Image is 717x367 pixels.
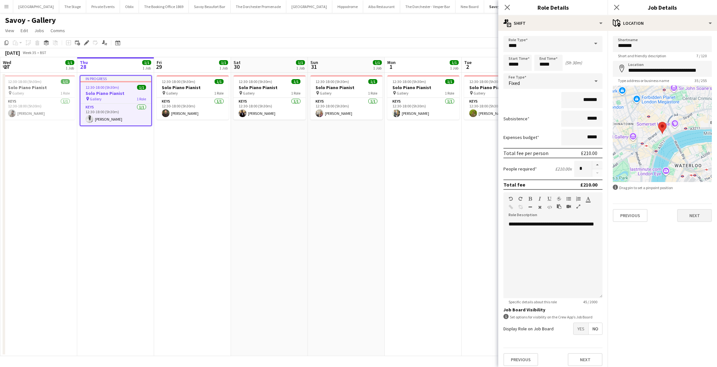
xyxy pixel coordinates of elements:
[613,209,648,222] button: Previous
[90,96,102,101] span: Gallery
[12,91,24,96] span: Gallery
[557,196,561,201] button: Strikethrough
[215,79,224,84] span: 1/1
[120,0,139,13] button: Oblix
[139,0,189,13] button: The Booking Office 1869
[137,85,146,90] span: 1/1
[498,3,608,12] h3: Role Details
[503,150,548,156] div: Total fee per person
[498,15,608,31] div: Shift
[296,60,305,65] span: 1/1
[503,299,562,304] span: Specific details about this role
[557,204,561,209] button: Paste as plain text
[296,66,305,70] div: 1 Job
[21,50,37,55] span: Week 35
[234,85,306,90] h3: Solo Piano Pianist
[291,91,300,96] span: 1 Role
[503,326,554,332] label: Display Role on Job Board
[156,63,162,70] span: 29
[400,0,455,13] button: The Dorchester - Vesper Bar
[59,0,86,13] button: The Stage
[219,66,228,70] div: 1 Job
[568,353,602,366] button: Next
[3,75,75,120] div: 12:30-18:00 (5h30m)1/1Solo Piano Pianist Gallery1 RoleKeys1/112:30-18:00 (5h30m)[PERSON_NAME]
[455,0,484,13] button: New Board
[613,185,712,191] div: Drag pin to set a pinpoint position
[3,85,75,90] h3: Solo Piano Pianist
[2,63,11,70] span: 27
[34,28,44,33] span: Jobs
[608,3,717,12] h3: Job Details
[469,79,503,84] span: 12:30-18:00 (5h30m)
[613,53,671,58] span: Short and friendly description
[18,26,31,35] a: Edit
[445,79,454,84] span: 1/1
[387,60,396,65] span: Mon
[503,181,525,188] div: Total fee
[373,66,381,70] div: 1 Job
[80,76,151,81] div: In progress
[373,60,382,65] span: 1/1
[310,60,318,65] span: Sun
[387,75,459,120] app-job-card: 12:30-18:00 (5h30m)1/1Solo Piano Pianist Gallery1 RoleKeys1/112:30-18:00 (5h30m)[PERSON_NAME]
[157,75,229,120] app-job-card: 12:30-18:00 (5h30m)1/1Solo Piano Pianist Gallery1 RoleKeys1/112:30-18:00 (5h30m)[PERSON_NAME]
[464,98,536,120] app-card-role: Keys1/112:30-18:00 (5h30m)[PERSON_NAME]
[80,75,152,126] div: In progress12:30-18:00 (5h30m)1/1Solo Piano Pianist Gallery1 RoleKeys1/112:30-18:00 (5h30m)[PERSO...
[61,79,70,84] span: 1/1
[157,98,229,120] app-card-role: Keys1/112:30-18:00 (5h30m)[PERSON_NAME]
[65,60,74,65] span: 1/1
[464,75,536,120] app-job-card: 12:30-18:00 (5h30m)1/1Solo Piano Pianist Gallery1 RoleKeys1/112:30-18:00 (5h30m)[PERSON_NAME]
[363,0,400,13] button: Alba Restaurant
[80,60,88,65] span: Thu
[3,98,75,120] app-card-role: Keys1/112:30-18:00 (5h30m)[PERSON_NAME]
[463,63,472,70] span: 2
[3,60,11,65] span: Wed
[79,63,88,70] span: 28
[691,53,712,58] span: 7 / 120
[286,0,332,13] button: [GEOGRAPHIC_DATA]
[142,60,151,65] span: 1/1
[157,85,229,90] h3: Solo Piano Pianist
[580,181,597,188] div: £210.00
[578,299,602,304] span: 45 / 2000
[234,60,241,65] span: Sat
[86,0,120,13] button: Private Events
[162,79,195,84] span: 12:30-18:00 (5h30m)
[234,75,306,120] div: 12:30-18:00 (5h30m)1/1Solo Piano Pianist Gallery1 RoleKeys1/112:30-18:00 (5h30m)[PERSON_NAME]
[509,80,520,86] span: Fixed
[3,26,17,35] a: View
[310,98,382,120] app-card-role: Keys1/112:30-18:00 (5h30m)[PERSON_NAME]
[13,0,59,13] button: [GEOGRAPHIC_DATA]
[538,205,542,210] button: Clear Formatting
[581,150,597,156] div: £210.00
[445,91,454,96] span: 1 Role
[316,79,349,84] span: 12:30-18:00 (5h30m)
[503,307,602,313] h3: Job Board Visibility
[528,205,532,210] button: Horizontal Line
[234,98,306,120] app-card-role: Keys1/112:30-18:00 (5h30m)[PERSON_NAME]
[80,90,151,96] h3: Solo Piano Pianist
[566,196,571,201] button: Unordered List
[320,91,332,96] span: Gallery
[66,66,74,70] div: 1 Job
[574,323,588,335] span: Yes
[86,85,119,90] span: 12:30-18:00 (5h30m)
[387,98,459,120] app-card-role: Keys1/112:30-18:00 (5h30m)[PERSON_NAME]
[51,28,65,33] span: Comms
[473,91,485,96] span: Gallery
[576,204,581,209] button: Fullscreen
[80,104,151,125] app-card-role: Keys1/112:30-18:00 (5h30m)[PERSON_NAME]
[566,204,571,209] button: Insert video
[503,134,539,140] label: Expenses budget
[589,323,602,335] span: No
[503,314,602,320] div: Set options for visibility on the Crew App’s Job Board
[5,15,56,25] h1: Savoy - Gallery
[5,28,14,33] span: View
[8,79,41,84] span: 12:30-18:00 (5h30m)
[60,91,70,96] span: 1 Role
[231,0,286,13] button: The Dorchester Promenade
[503,116,529,122] label: Subsistence
[310,75,382,120] div: 12:30-18:00 (5h30m)1/1Solo Piano Pianist Gallery1 RoleKeys1/112:30-18:00 (5h30m)[PERSON_NAME]
[21,28,28,33] span: Edit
